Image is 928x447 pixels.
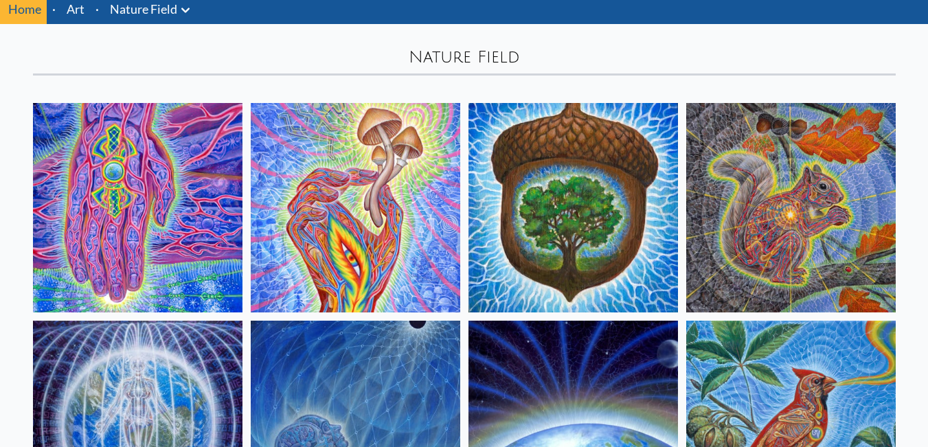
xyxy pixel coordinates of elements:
[8,1,41,16] a: Home
[33,46,896,68] div: Nature Field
